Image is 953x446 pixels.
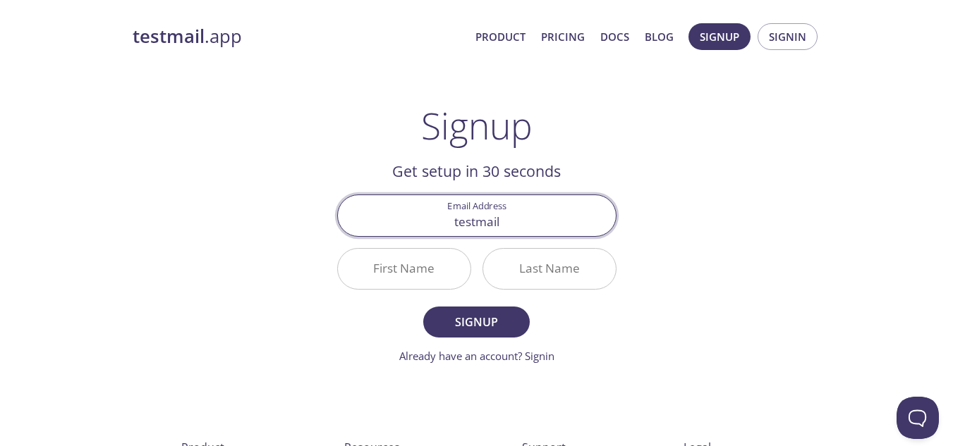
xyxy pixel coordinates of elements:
h1: Signup [421,104,533,147]
button: Signup [423,306,529,337]
button: Signin [758,23,818,50]
button: Signup [688,23,751,50]
a: Blog [645,27,674,46]
strong: testmail [133,24,205,49]
h2: Get setup in 30 seconds [337,159,617,183]
span: Signup [439,312,514,332]
a: Already have an account? Signin [399,349,554,363]
span: Signup [700,27,739,46]
a: Docs [600,27,629,46]
a: Pricing [541,27,585,46]
a: Product [475,27,526,46]
iframe: Help Scout Beacon - Open [897,397,939,439]
a: testmail.app [133,25,464,49]
span: Signin [769,27,806,46]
